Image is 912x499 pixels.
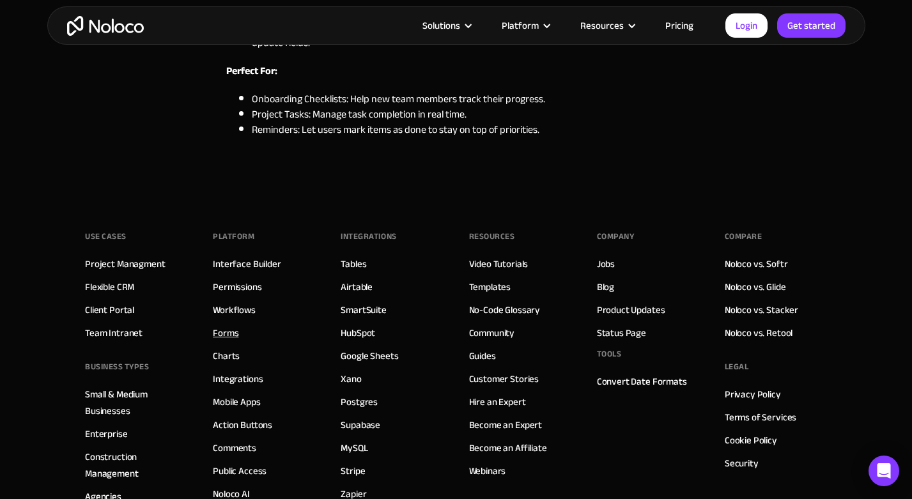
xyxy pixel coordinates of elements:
a: Get started [777,13,846,38]
div: Resources [564,17,649,34]
a: SmartSuite [341,302,387,318]
a: MySQL [341,440,367,456]
a: Workflows [213,302,256,318]
a: Construction Management [85,449,187,482]
a: Noloco vs. Softr [725,256,788,272]
a: Small & Medium Businesses [85,386,187,419]
a: Flexible CRM [85,279,134,295]
a: Video Tutorials [469,256,529,272]
a: Customer Stories [469,371,539,387]
li: Project Tasks: Manage task completion in real time. [252,107,686,122]
div: INTEGRATIONS [341,227,396,246]
a: Comments [213,440,256,456]
a: Webinars [469,463,506,479]
a: Integrations [213,371,263,387]
div: Solutions [422,17,460,34]
strong: Perfect For: [226,61,277,81]
a: Convert Date Formats [597,373,687,390]
a: Airtable [341,279,373,295]
a: Team Intranet [85,325,143,341]
a: Noloco vs. Glide [725,279,786,295]
a: HubSpot [341,325,375,341]
a: Guides [469,348,496,364]
div: Resources [580,17,624,34]
div: Solutions [406,17,486,34]
a: Postgres [341,394,378,410]
a: Cookie Policy [725,432,777,449]
a: Supabase [341,417,380,433]
div: Platform [213,227,254,246]
a: Become an Affiliate [469,440,547,456]
div: Use Cases [85,227,127,246]
a: Xano [341,371,361,387]
a: Noloco vs. Retool [725,325,792,341]
a: Public Access [213,463,267,479]
a: Blog [597,279,614,295]
a: Jobs [597,256,615,272]
div: Resources [469,227,515,246]
a: home [67,16,144,36]
a: Pricing [649,17,709,34]
div: Platform [502,17,539,34]
a: Terms of Services [725,409,796,426]
a: Google Sheets [341,348,398,364]
div: BUSINESS TYPES [85,357,149,376]
a: Interface Builder [213,256,281,272]
div: Compare [725,227,762,246]
a: Mobile Apps [213,394,260,410]
a: Client Portal [85,302,134,318]
a: Privacy Policy [725,386,781,403]
div: Open Intercom Messenger [869,456,899,486]
div: Company [597,227,635,246]
li: Onboarding Checklists: Help new team members track their progress. [252,91,686,107]
a: Stripe [341,463,365,479]
li: Reminders: Let users mark items as done to stay on top of priorities. [252,122,686,137]
a: Templates [469,279,511,295]
a: Product Updates [597,302,665,318]
a: Charts [213,348,240,364]
a: Hire an Expert [469,394,526,410]
a: Forms [213,325,238,341]
a: Status Page [597,325,646,341]
a: Become an Expert [469,417,543,433]
a: Enterprise [85,426,128,442]
a: Project Managment [85,256,165,272]
a: Action Buttons [213,417,272,433]
a: Permissions [213,279,261,295]
div: Tools [597,344,622,364]
a: Login [725,13,768,38]
a: Community [469,325,515,341]
a: Security [725,455,759,472]
div: Legal [725,357,749,376]
a: No-Code Glossary [469,302,541,318]
a: Noloco vs. Stacker [725,302,798,318]
div: Platform [486,17,564,34]
a: Tables [341,256,366,272]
